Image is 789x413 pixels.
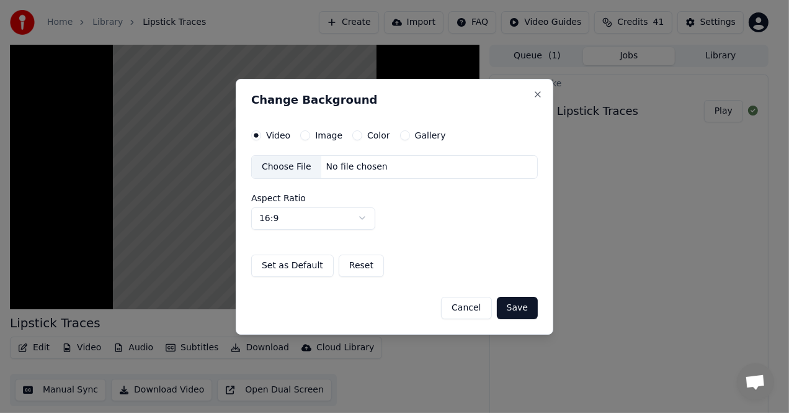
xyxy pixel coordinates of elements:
[321,161,393,173] div: No file chosen
[367,131,390,140] label: Color
[252,156,321,178] div: Choose File
[251,193,538,202] label: Aspect Ratio
[441,296,491,319] button: Cancel
[415,131,446,140] label: Gallery
[251,94,538,106] h2: Change Background
[339,254,384,276] button: Reset
[251,254,334,276] button: Set as Default
[266,131,290,140] label: Video
[315,131,342,140] label: Image
[497,296,538,319] button: Save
